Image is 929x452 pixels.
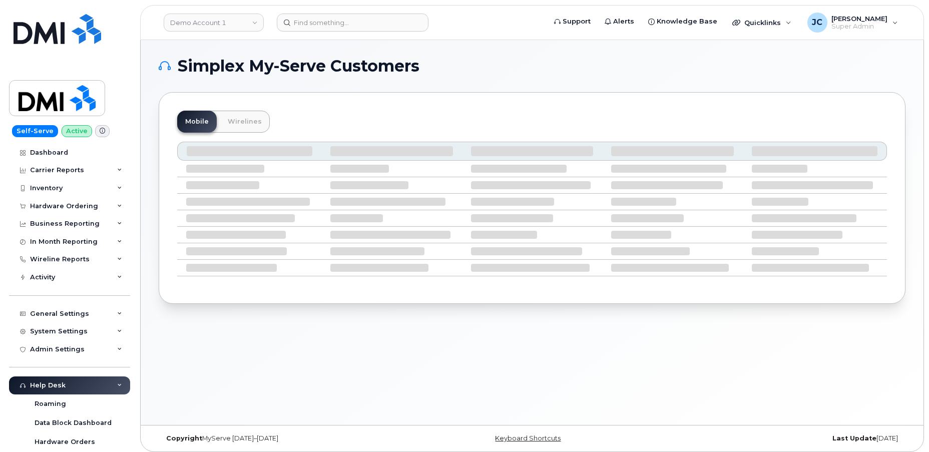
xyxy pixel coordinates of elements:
[832,434,876,442] strong: Last Update
[159,434,407,442] div: MyServe [DATE]–[DATE]
[166,434,202,442] strong: Copyright
[177,111,217,133] a: Mobile
[220,111,270,133] a: Wirelines
[495,434,561,442] a: Keyboard Shortcuts
[178,59,419,74] span: Simplex My-Serve Customers
[657,434,905,442] div: [DATE]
